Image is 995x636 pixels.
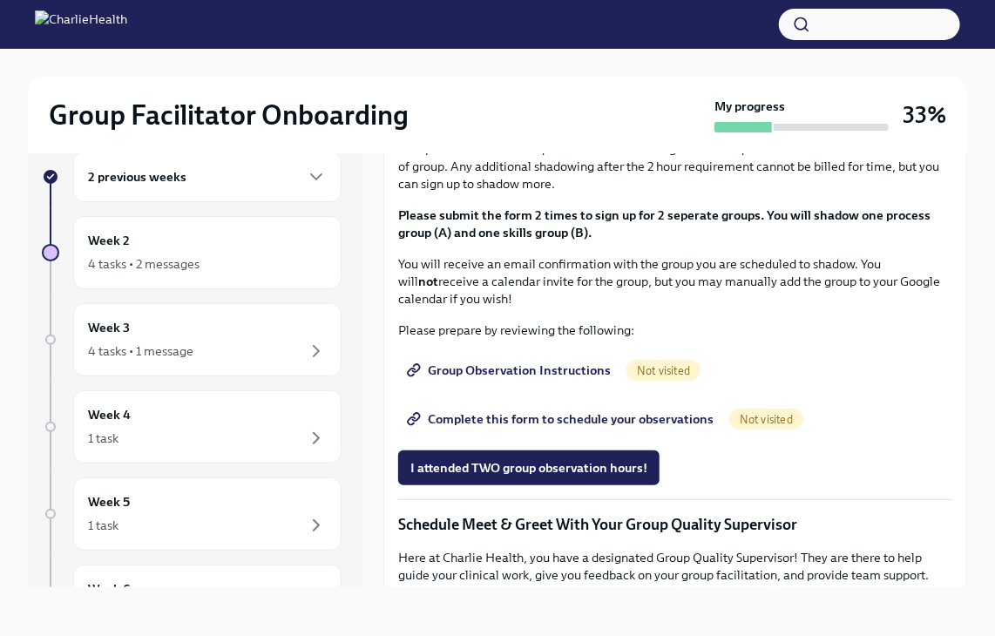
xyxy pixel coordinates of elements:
p: You will receive an email confirmation with the group you are scheduled to shadow. You will recei... [398,255,952,308]
a: Complete this form to schedule your observations [398,402,726,436]
h6: Week 3 [88,318,130,337]
h2: Group Facilitator Onboarding [49,98,409,132]
span: Complete this form to schedule your observations [410,410,714,428]
h6: Week 6 [88,579,131,599]
h3: 33% [903,99,946,131]
strong: not [418,274,438,289]
img: CharlieHealth [35,10,127,38]
button: I attended TWO group observation hours! [398,450,660,485]
strong: My progress [714,98,785,115]
strong: Please submit the form 2 times to sign up for 2 seperate groups. You will shadow one process grou... [398,207,931,240]
p: Group Observation is a requirement of onboarding. You are required to schedule and observe 2 hour... [398,140,952,193]
p: Please prepare by reviewing the following: [398,321,952,339]
span: I attended TWO group observation hours! [410,459,647,477]
a: Week 41 task [42,390,342,463]
span: Not visited [626,364,701,377]
a: Week 34 tasks • 1 message [42,303,342,376]
a: Group Observation Instructions [398,353,623,388]
a: Week 24 tasks • 2 messages [42,216,342,289]
h6: Week 2 [88,231,130,250]
span: Not visited [729,413,803,426]
div: 4 tasks • 2 messages [88,255,200,273]
div: 1 task [88,517,118,534]
div: 1 task [88,430,118,447]
span: Group Observation Instructions [410,362,611,379]
h6: Week 4 [88,405,131,424]
p: Schedule Meet & Greet With Your Group Quality Supervisor [398,514,952,535]
div: 2 previous weeks [73,152,342,202]
a: Week 51 task [42,477,342,551]
p: Here at Charlie Health, you have a designated Group Quality Supervisor! They are there to help gu... [398,549,952,584]
div: 4 tasks • 1 message [88,342,193,360]
h6: 2 previous weeks [88,167,186,186]
h6: Week 5 [88,492,130,511]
